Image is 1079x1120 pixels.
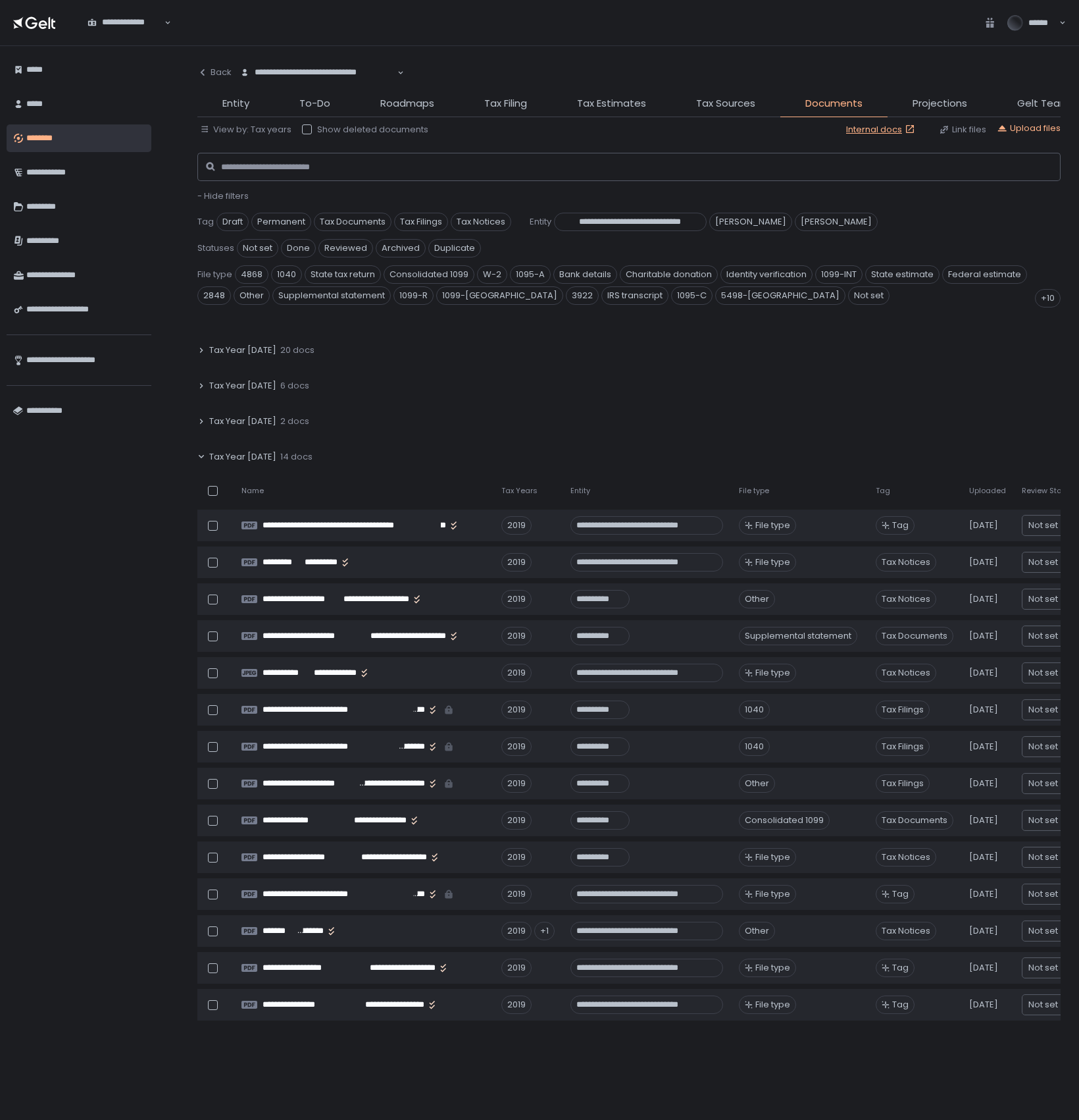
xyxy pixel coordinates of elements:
[534,922,555,940] div: +1
[197,59,232,86] button: Back
[240,78,396,92] input: Search for option
[876,774,930,793] span: Tax Filings
[566,286,599,305] span: 3922
[501,627,532,645] div: 2019
[1017,96,1070,111] span: Gelt Team
[280,415,309,427] span: 2 docs
[197,269,232,280] span: File type
[939,124,986,136] button: Link files
[969,778,998,789] span: [DATE]
[969,851,998,863] span: [DATE]
[876,848,936,867] span: Tax Notices
[942,265,1027,284] span: Federal estimate
[501,996,532,1014] div: 2019
[969,704,998,716] span: [DATE]
[755,556,790,568] span: File type
[197,286,231,305] span: 2848
[601,286,668,305] span: IRS transcript
[805,96,863,111] span: Documents
[865,265,940,284] span: State estimate
[501,701,532,719] div: 2019
[501,664,532,682] div: 2019
[969,962,998,974] span: [DATE]
[232,59,404,87] div: Search for option
[79,9,171,37] div: Search for option
[235,265,268,284] span: 4868
[755,888,790,900] span: File type
[876,553,936,572] span: Tax Notices
[501,774,532,793] div: 2019
[876,811,953,830] span: Tax Documents
[739,701,770,719] div: 1040
[501,516,532,535] div: 2019
[209,451,276,463] span: Tax Year [DATE]
[234,286,270,305] span: Other
[280,451,313,463] span: 14 docs
[892,520,909,531] span: Tag
[501,486,538,496] span: Tax Years
[200,124,291,136] button: View by: Tax years
[696,96,755,111] span: Tax Sources
[709,213,792,231] span: [PERSON_NAME]
[755,667,790,679] span: File type
[892,888,909,900] span: Tag
[1028,666,1058,680] span: Not set
[815,265,863,284] span: 1099-INT
[1028,703,1058,716] span: Not set
[755,851,790,863] span: File type
[739,737,770,756] div: 1040
[314,213,391,231] span: Tax Documents
[755,999,790,1011] span: File type
[436,286,563,305] span: 1099-[GEOGRAPHIC_DATA]
[376,239,426,257] span: Archived
[501,848,532,867] div: 2019
[501,885,532,903] div: 2019
[380,96,434,111] span: Roadmaps
[1028,777,1058,790] span: Not set
[501,590,532,608] div: 2019
[1028,998,1058,1011] span: Not set
[271,265,302,284] span: 1040
[671,286,713,305] span: 1095-C
[1028,888,1058,901] span: Not set
[530,216,551,228] span: Entity
[501,811,532,830] div: 2019
[969,999,998,1011] span: [DATE]
[876,590,936,608] span: Tax Notices
[846,124,918,136] a: Internal docs
[281,239,316,257] span: Done
[553,265,617,284] span: Bank details
[1028,851,1058,864] span: Not set
[739,590,775,608] div: Other
[501,553,532,572] div: 2019
[876,664,936,682] span: Tax Notices
[209,344,276,356] span: Tax Year [DATE]
[299,96,330,111] span: To-Do
[209,415,276,427] span: Tax Year [DATE]
[997,122,1061,134] div: Upload files
[739,811,830,830] div: Consolidated 1099
[501,959,532,977] div: 2019
[720,265,813,284] span: Identity verification
[216,213,249,231] span: Draft
[501,922,532,940] div: 2019
[1028,593,1058,606] span: Not set
[197,67,232,78] div: Back
[876,627,953,645] span: Tax Documents
[1028,814,1058,827] span: Not set
[88,28,163,41] input: Search for option
[197,190,249,202] span: - Hide filters
[620,265,718,284] span: Charitable donation
[969,520,998,531] span: [DATE]
[876,922,936,940] span: Tax Notices
[739,774,775,793] div: Other
[969,486,1006,496] span: Uploaded
[280,344,314,356] span: 20 docs
[848,286,890,305] span: Not set
[510,265,551,284] span: 1095-A
[892,962,909,974] span: Tag
[739,486,769,496] span: File type
[428,239,481,257] span: Duplicate
[209,380,276,392] span: Tax Year [DATE]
